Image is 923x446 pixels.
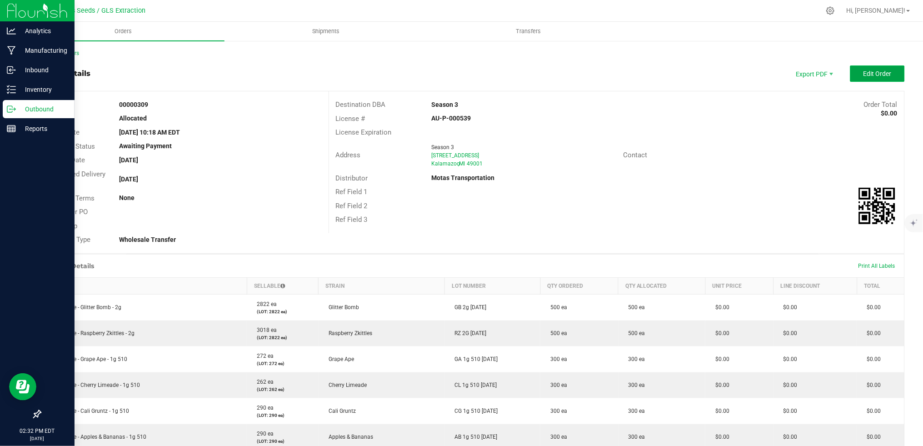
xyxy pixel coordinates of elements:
span: 500 ea [624,304,645,311]
p: (LOT: 262 ea) [252,386,313,393]
span: 300 ea [624,356,645,362]
button: Edit Order [850,65,905,82]
span: 300 ea [546,382,567,388]
inline-svg: Manufacturing [7,46,16,55]
th: Total [857,277,904,294]
a: Shipments [225,22,427,41]
strong: [DATE] 10:18 AM EDT [119,129,180,136]
span: $0.00 [863,382,881,388]
span: Raspberry Zkittles [324,330,372,336]
th: Unit Price [705,277,773,294]
span: 500 ea [546,304,567,311]
img: Scan me! [859,188,895,224]
th: Qty Allocated [619,277,706,294]
span: License # [336,115,365,123]
span: 2822 ea [252,301,277,307]
inline-svg: Outbound [7,105,16,114]
span: $0.00 [711,356,729,362]
th: Item [41,277,247,294]
p: (LOT: 2822 ea) [252,334,313,341]
span: 300 ea [624,434,645,440]
span: Great Lakes Seeds / GLS Extraction [40,7,146,15]
span: $0.00 [863,304,881,311]
span: 300 ea [546,408,567,414]
span: $0.00 [863,330,881,336]
p: Manufacturing [16,45,70,56]
th: Lot Number [445,277,541,294]
th: Qty Ordered [540,277,619,294]
span: 300 ea [546,434,567,440]
th: Line Discount [773,277,857,294]
strong: Allocated [119,115,147,122]
span: Requested Delivery Date [47,170,105,189]
span: License Expiration [336,128,392,136]
span: GRIP Vape - Apples & Bananas - 1g 510 [46,434,147,440]
span: GRIP Vape - Glitter Bomb - 2g [46,304,122,311]
span: GRIP Vape - Raspberry Zkittles - 2g [46,330,135,336]
span: RZ 2G [DATE] [450,330,487,336]
span: $0.00 [711,382,729,388]
p: Analytics [16,25,70,36]
span: Contact [624,151,648,159]
span: $0.00 [779,304,798,311]
span: GRIP Vape - Grape Ape - 1g 510 [46,356,128,362]
strong: Season 3 [432,101,459,108]
p: (LOT: 290 ea) [252,412,313,419]
span: 500 ea [624,330,645,336]
th: Sellable [247,277,319,294]
strong: Awaiting Payment [119,142,172,150]
span: CG 1g 510 [DATE] [450,408,498,414]
span: 49001 [467,160,483,167]
span: 300 ea [624,382,645,388]
span: $0.00 [779,356,798,362]
strong: Wholesale Transfer [119,236,176,243]
iframe: Resource center [9,373,36,401]
inline-svg: Inventory [7,85,16,94]
span: Order Total [864,100,898,109]
p: (LOT: 290 ea) [252,438,313,445]
span: Season 3 [432,144,454,150]
span: 262 ea [252,379,274,385]
span: $0.00 [711,408,729,414]
span: Grape Ape [324,356,354,362]
span: $0.00 [779,330,798,336]
span: Apples & Bananas [324,434,373,440]
span: $0.00 [779,434,798,440]
span: $0.00 [863,408,881,414]
a: Transfers [427,22,630,41]
th: Strain [319,277,445,294]
span: , [459,160,459,167]
span: Shipments [300,27,352,35]
strong: $0.00 [881,110,898,117]
div: Manage settings [825,6,836,15]
span: Distributor [336,174,368,182]
span: 300 ea [546,356,567,362]
strong: 00000309 [119,101,148,108]
span: 290 ea [252,405,274,411]
qrcode: 00000309 [859,188,895,224]
inline-svg: Reports [7,124,16,133]
span: $0.00 [779,382,798,388]
span: 272 ea [252,353,274,359]
p: [DATE] [4,435,70,442]
span: Cali Gruntz [324,408,356,414]
span: 500 ea [546,330,567,336]
strong: None [119,194,135,201]
p: 02:32 PM EDT [4,427,70,435]
li: Export PDF [787,65,841,82]
strong: Motas Transportation [432,174,495,181]
strong: [DATE] [119,175,138,183]
span: $0.00 [863,434,881,440]
inline-svg: Analytics [7,26,16,35]
span: Cherry Limeade [324,382,367,388]
span: AB 1g 510 [DATE] [450,434,498,440]
a: Orders [22,22,225,41]
span: GA 1g 510 [DATE] [450,356,498,362]
inline-svg: Inbound [7,65,16,75]
span: $0.00 [711,330,729,336]
span: GB 2g [DATE] [450,304,487,311]
span: GRIP Vape - Cali Gruntz - 1g 510 [46,408,130,414]
span: 290 ea [252,431,274,437]
span: Glitter Bomb [324,304,359,311]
